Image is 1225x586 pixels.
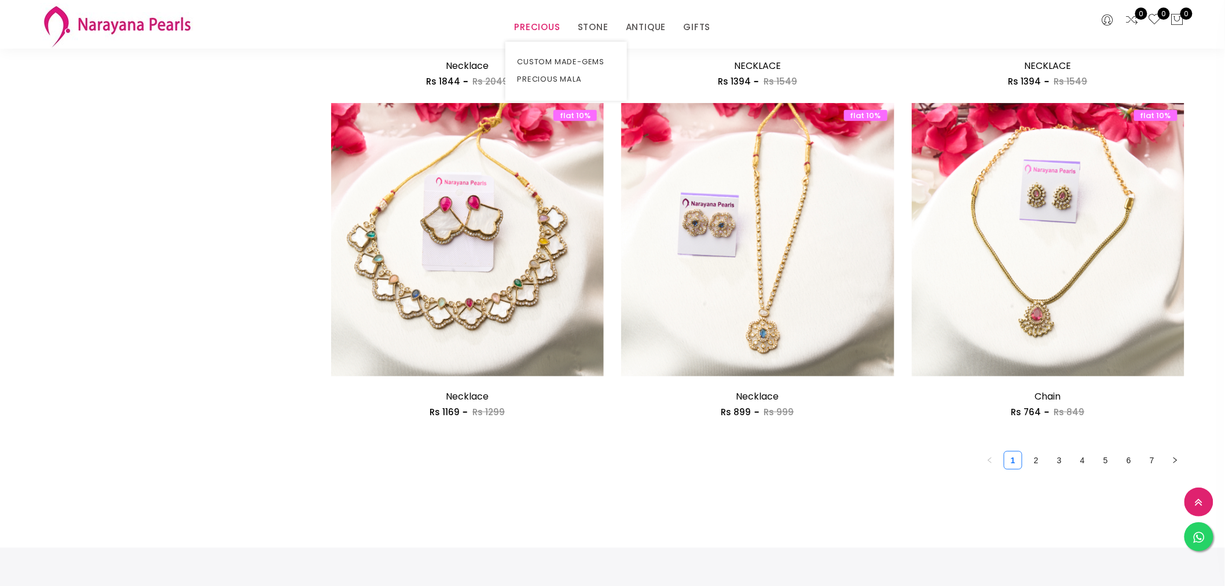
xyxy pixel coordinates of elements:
span: left [986,457,993,464]
a: Chain [1035,390,1061,403]
span: Rs 999 [764,406,794,418]
a: Necklace [446,59,489,72]
span: flat 10% [1134,110,1178,121]
li: 4 [1073,451,1092,470]
a: 0 [1148,13,1162,28]
span: Rs 899 [721,406,751,418]
a: 2 [1028,452,1045,469]
a: 4 [1074,452,1091,469]
span: 0 [1180,8,1193,20]
span: Rs 1394 [1008,75,1041,87]
a: 6 [1120,452,1138,469]
a: GIFTS [684,19,711,36]
span: Rs 1394 [718,75,751,87]
a: ANTIQUE [626,19,666,36]
li: Next Page [1166,451,1184,470]
a: 0 [1125,13,1139,28]
span: Rs 764 [1011,406,1041,418]
span: Rs 2049 [473,75,509,87]
button: left [981,451,999,470]
span: Rs 1549 [1054,75,1088,87]
a: 5 [1097,452,1114,469]
span: flat 10% [844,110,887,121]
span: 0 [1158,8,1170,20]
span: Rs 1169 [430,406,460,418]
span: Rs 1299 [472,406,505,418]
button: right [1166,451,1184,470]
span: Rs 849 [1054,406,1085,418]
a: STONE [578,19,608,36]
li: 7 [1143,451,1161,470]
li: 6 [1120,451,1138,470]
span: right [1172,457,1179,464]
li: 1 [1004,451,1022,470]
a: Necklace [736,390,779,403]
span: Rs 1549 [764,75,797,87]
a: 1 [1004,452,1022,469]
button: 0 [1171,13,1184,28]
li: Previous Page [981,451,999,470]
a: CUSTOM MADE-GEMS [517,53,615,71]
a: 7 [1143,452,1161,469]
a: 3 [1051,452,1068,469]
a: NECKLACE [734,59,781,72]
span: Rs 1844 [426,75,460,87]
a: PRECIOUS MALA [517,71,615,88]
span: 0 [1135,8,1147,20]
span: flat 10% [553,110,597,121]
a: Necklace [446,390,489,403]
li: 5 [1096,451,1115,470]
a: NECKLACE [1025,59,1072,72]
a: PRECIOUS [514,19,560,36]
